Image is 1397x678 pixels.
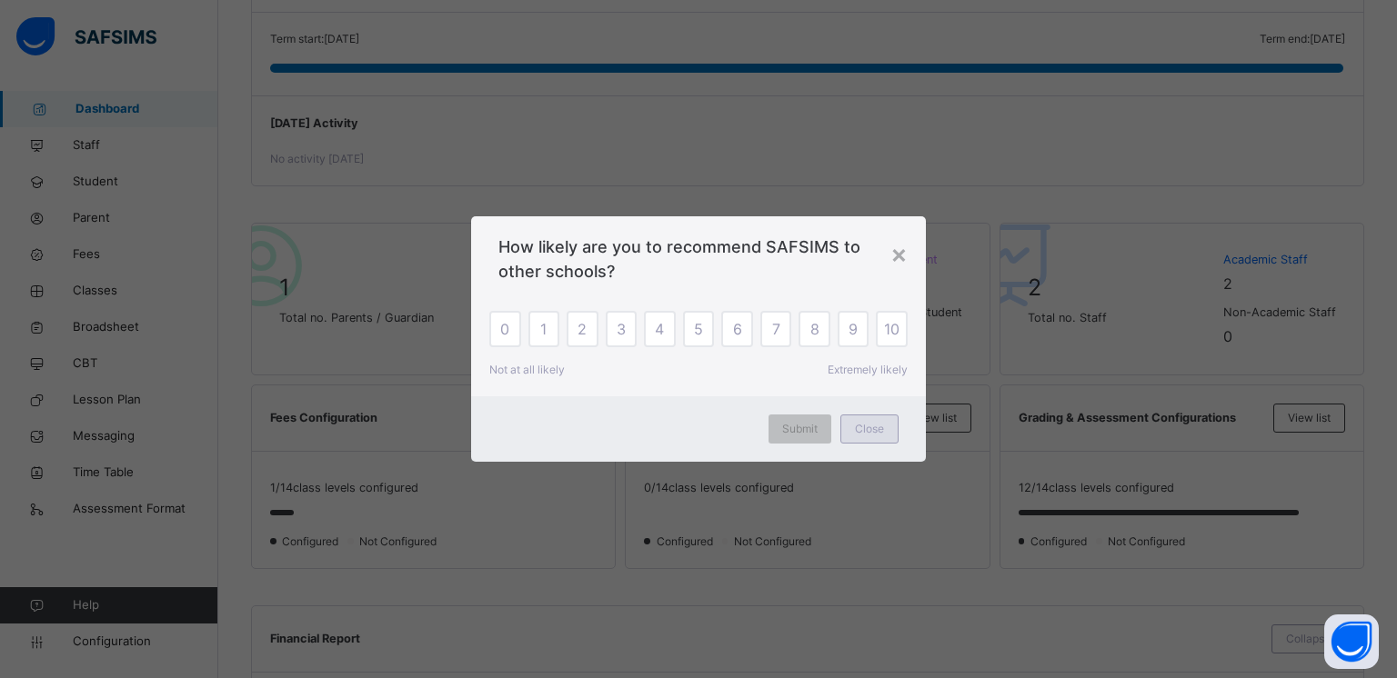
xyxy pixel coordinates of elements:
[498,234,899,284] span: How likely are you to recommend SAFSIMS to other schools?
[890,234,908,273] div: ×
[828,362,908,378] span: Extremely likely
[772,318,780,340] span: 7
[655,318,664,340] span: 4
[782,421,818,437] span: Submit
[855,421,884,437] span: Close
[578,318,587,340] span: 2
[733,318,742,340] span: 6
[810,318,819,340] span: 8
[884,318,900,340] span: 10
[617,318,626,340] span: 3
[489,311,521,347] div: 0
[849,318,858,340] span: 9
[694,318,703,340] span: 5
[489,362,565,378] span: Not at all likely
[540,318,547,340] span: 1
[1324,614,1379,669] button: Open asap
